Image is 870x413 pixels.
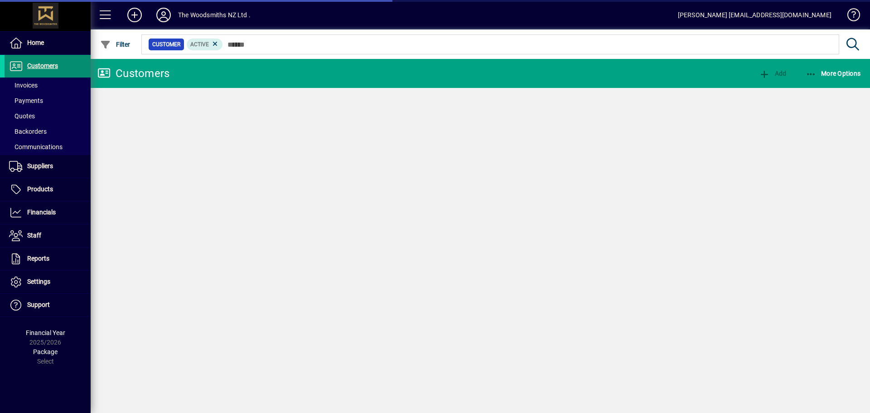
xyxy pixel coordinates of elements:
span: Package [33,348,58,355]
div: The Woodsmiths NZ Ltd . [178,8,251,22]
button: Filter [98,36,133,53]
button: Profile [149,7,178,23]
span: Home [27,39,44,46]
span: Support [27,301,50,308]
a: Staff [5,224,91,247]
a: Quotes [5,108,91,124]
a: Financials [5,201,91,224]
mat-chip: Activation Status: Active [187,39,223,50]
span: Suppliers [27,162,53,170]
span: Payments [9,97,43,104]
span: Active [190,41,209,48]
a: Reports [5,248,91,270]
span: Add [759,70,786,77]
a: Support [5,294,91,316]
span: More Options [806,70,861,77]
span: Reports [27,255,49,262]
span: Products [27,185,53,193]
span: Customer [152,40,180,49]
span: Backorders [9,128,47,135]
span: Invoices [9,82,38,89]
span: Financial Year [26,329,65,336]
a: Settings [5,271,91,293]
span: Staff [27,232,41,239]
a: Knowledge Base [841,2,859,31]
span: Quotes [9,112,35,120]
button: More Options [803,65,863,82]
a: Suppliers [5,155,91,178]
span: Settings [27,278,50,285]
span: Communications [9,143,63,151]
a: Home [5,32,91,54]
a: Products [5,178,91,201]
button: Add [120,7,149,23]
span: Customers [27,62,58,69]
a: Backorders [5,124,91,139]
div: [PERSON_NAME] [EMAIL_ADDRESS][DOMAIN_NAME] [678,8,831,22]
span: Financials [27,209,56,216]
button: Add [757,65,788,82]
div: Customers [97,66,169,81]
a: Payments [5,93,91,108]
a: Communications [5,139,91,155]
span: Filter [100,41,130,48]
a: Invoices [5,78,91,93]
